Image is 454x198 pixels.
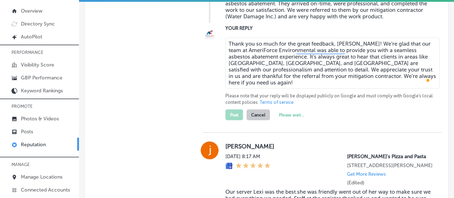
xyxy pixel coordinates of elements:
label: YOUR REPLY [225,26,433,31]
img: Image [201,24,219,42]
p: GBP Performance [21,75,62,81]
button: Cancel [247,109,270,120]
p: Photos & Videos [21,116,59,122]
p: Overview [21,8,42,14]
label: Please wait... [279,112,304,117]
button: Post [225,109,243,120]
div: 5 Stars [235,162,271,170]
p: 1560 Woodlane Dr [347,162,433,168]
label: [DATE] 8:17 AM [225,153,271,159]
p: Get More Reviews [347,171,386,176]
p: Please note that your reply will be displayed publicly on Google and must comply with Google's lo... [225,93,433,106]
p: AutoPilot [21,34,42,40]
p: Keyword Rankings [21,88,63,94]
p: Manage Locations [21,174,62,180]
a: Terms of service [260,99,294,106]
label: [PERSON_NAME] [225,142,433,149]
label: (Edited) [347,179,364,185]
p: Reputation [21,142,46,148]
p: Connected Accounts [21,187,70,193]
p: Ronnally's Pizza and Pasta [347,153,433,159]
p: Posts [21,129,33,135]
p: Directory Sync [21,21,55,27]
textarea: To enrich screen reader interactions, please activate Accessibility in Grammarly extension settings [225,37,440,88]
p: Visibility Score [21,62,54,68]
